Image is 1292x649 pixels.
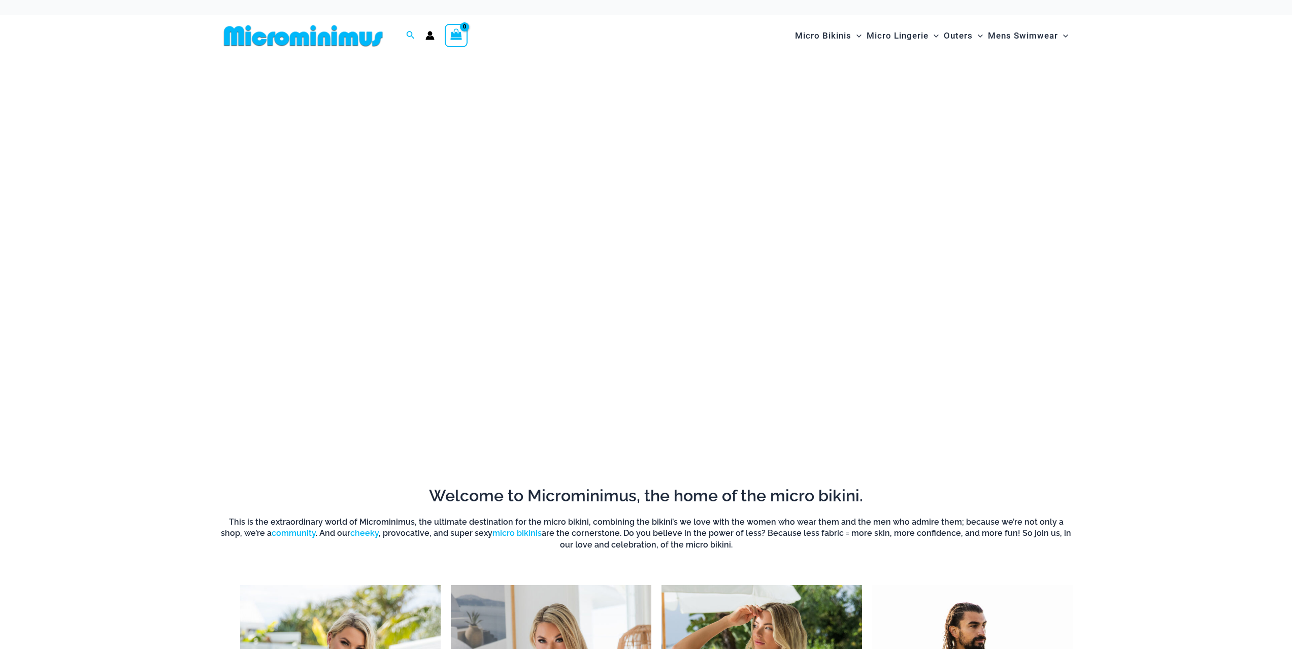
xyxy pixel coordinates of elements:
a: micro bikinis [492,528,542,538]
a: Micro LingerieMenu ToggleMenu Toggle [864,20,941,51]
h2: Welcome to Microminimus, the home of the micro bikini. [220,485,1073,506]
a: Search icon link [406,29,415,42]
a: Mens SwimwearMenu ToggleMenu Toggle [985,20,1071,51]
nav: Site Navigation [791,19,1073,53]
a: Micro BikinisMenu ToggleMenu Toggle [792,20,864,51]
span: Micro Lingerie [867,23,929,49]
a: View Shopping Cart, empty [445,24,468,47]
img: MM SHOP LOGO FLAT [220,24,387,47]
span: Micro Bikinis [795,23,851,49]
span: Mens Swimwear [988,23,1058,49]
span: Menu Toggle [1058,23,1068,49]
a: community [272,528,316,538]
span: Outers [944,23,973,49]
a: Account icon link [425,31,435,40]
span: Menu Toggle [973,23,983,49]
span: Menu Toggle [929,23,939,49]
a: cheeky [350,528,379,538]
a: OutersMenu ToggleMenu Toggle [941,20,985,51]
h6: This is the extraordinary world of Microminimus, the ultimate destination for the micro bikini, c... [220,517,1073,551]
span: Menu Toggle [851,23,862,49]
